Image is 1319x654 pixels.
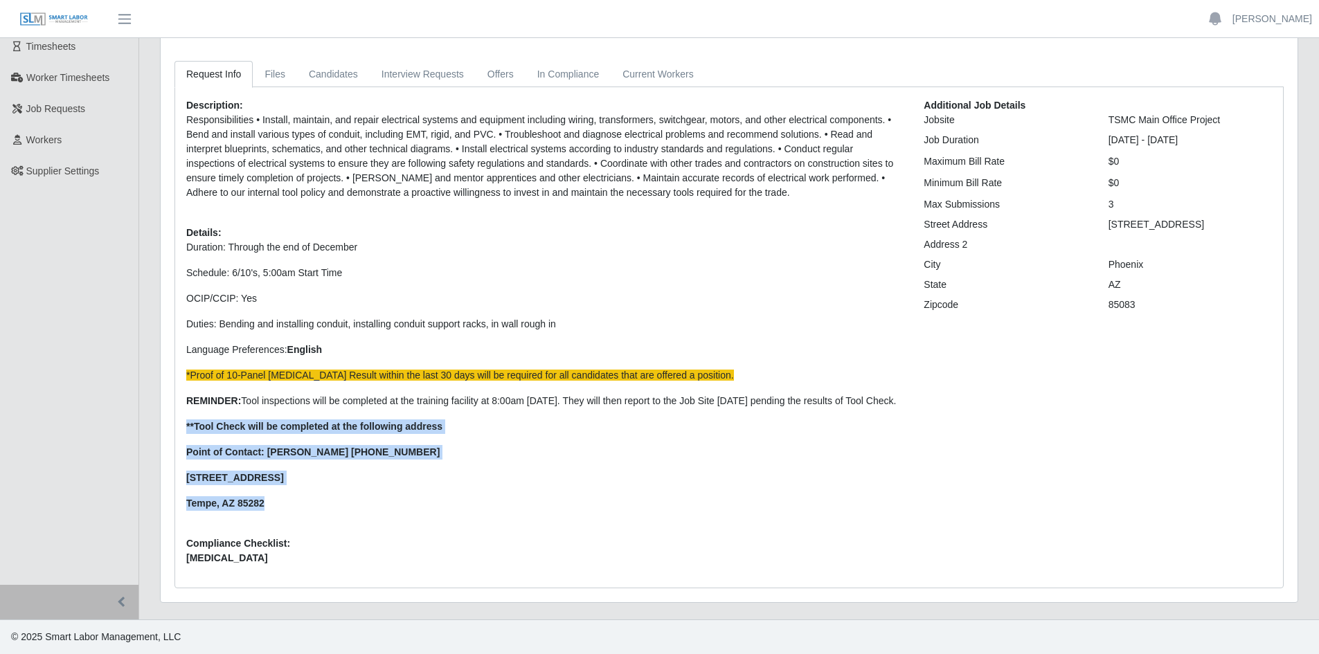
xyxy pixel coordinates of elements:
[186,498,264,509] strong: Tempe, AZ 85282
[19,12,89,27] img: SLM Logo
[186,291,903,306] p: OCIP/CCIP: Yes
[186,370,734,381] span: *Proof of 10-Panel [MEDICAL_DATA] Result within the last 30 days will be required for all candida...
[370,61,476,88] a: Interview Requests
[1098,298,1282,312] div: 85083
[1098,197,1282,212] div: 3
[1098,217,1282,232] div: [STREET_ADDRESS]
[1098,176,1282,190] div: $0
[186,100,243,111] b: Description:
[186,240,903,255] p: Duration: Through the end of December
[186,538,290,549] b: Compliance Checklist:
[287,344,323,355] strong: English
[913,197,1097,212] div: Max Submissions
[913,113,1097,127] div: Jobsite
[913,298,1097,312] div: Zipcode
[476,61,526,88] a: Offers
[186,394,903,408] p: Tool inspections will be completed at the training facility at 8:00am [DATE]. They will then repo...
[186,472,284,483] strong: [STREET_ADDRESS]
[26,72,109,83] span: Worker Timesheets
[186,266,903,280] p: Schedule: 6/10's, 5:00am Start Time
[297,61,370,88] a: Candidates
[1098,133,1282,147] div: [DATE] - [DATE]
[226,318,556,329] span: ending and installing conduit, installing conduit support racks, in wall rough in
[186,343,903,357] p: Language Preferences:
[26,41,76,52] span: Timesheets
[913,278,1097,292] div: State
[253,61,297,88] a: Files
[26,134,62,145] span: Workers
[186,421,442,432] strong: **Tool Check will be completed at the following address
[913,154,1097,169] div: Maximum Bill Rate
[913,237,1097,252] div: Address 2
[186,227,222,238] b: Details:
[1098,278,1282,292] div: AZ
[186,317,903,331] p: Duties: B
[174,61,253,88] a: Request Info
[913,133,1097,147] div: Job Duration
[913,257,1097,272] div: City
[26,165,100,176] span: Supplier Settings
[186,551,903,565] span: [MEDICAL_DATA]
[26,103,86,114] span: Job Requests
[186,113,903,200] p: Responsibilities • Install, maintain, and repair electrical systems and equipment including wirin...
[526,61,611,88] a: In Compliance
[1232,12,1312,26] a: [PERSON_NAME]
[913,217,1097,232] div: Street Address
[913,176,1097,190] div: Minimum Bill Rate
[611,61,705,88] a: Current Workers
[1098,154,1282,169] div: $0
[1098,257,1282,272] div: Phoenix
[11,631,181,642] span: © 2025 Smart Labor Management, LLC
[924,100,1025,111] b: Additional Job Details
[186,395,241,406] strong: REMINDER:
[1098,113,1282,127] div: TSMC Main Office Project
[186,446,440,457] strong: Point of Contact: [PERSON_NAME] [PHONE_NUMBER]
